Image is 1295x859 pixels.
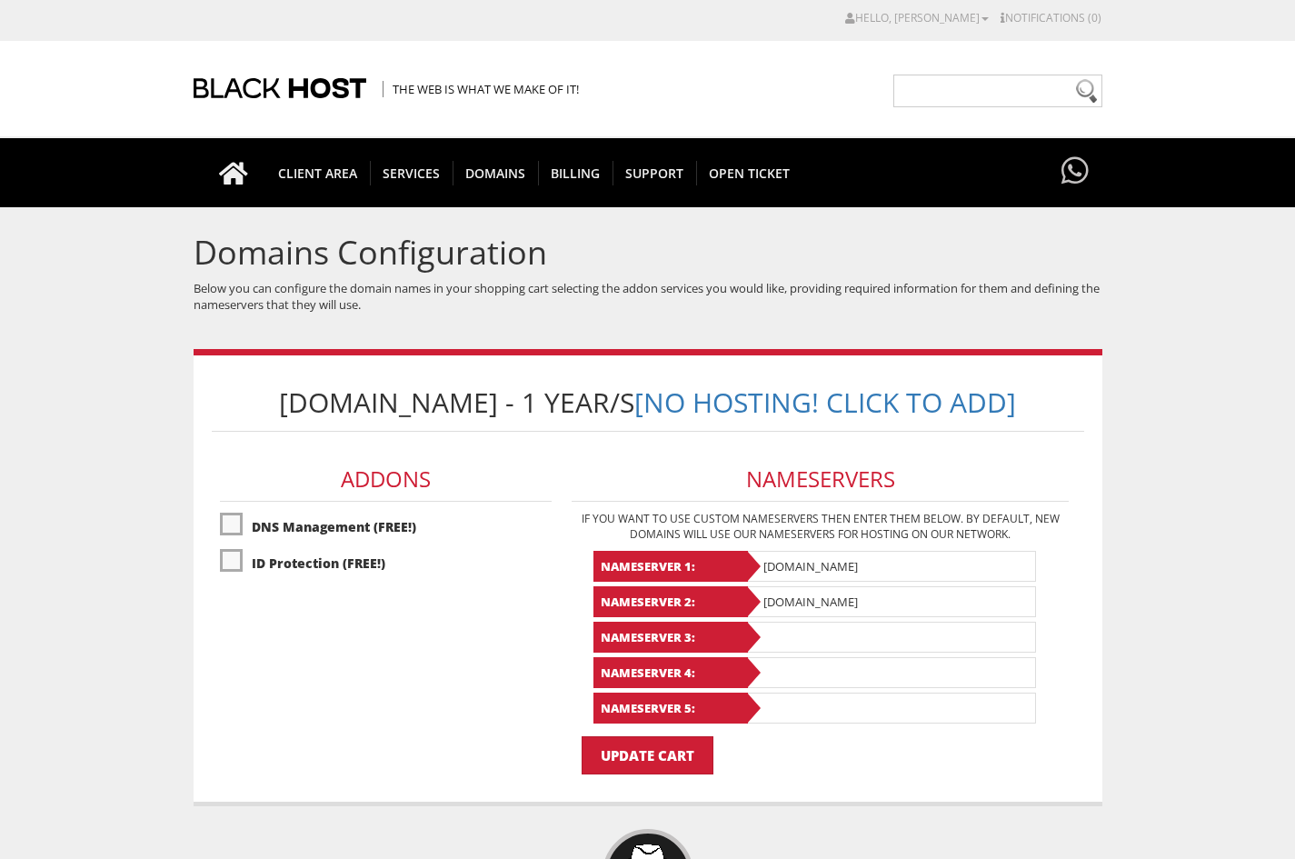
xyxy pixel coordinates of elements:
[634,384,1016,421] a: [No Hosting! Click to Add]
[453,138,539,207] a: Domains
[572,458,1069,501] h3: Nameservers
[194,235,1102,271] h1: Domains Configuration
[572,511,1069,542] p: If you want to use custom nameservers then enter them below. By default, new domains will use our...
[220,547,552,579] label: ID Protection (FREE!)
[593,622,748,653] b: Nameserver 3:
[370,138,453,207] a: SERVICES
[1057,138,1093,205] a: Have questions?
[265,161,371,185] span: CLIENT AREA
[265,138,371,207] a: CLIENT AREA
[582,736,713,774] input: Update Cart
[538,138,613,207] a: Billing
[593,657,748,688] b: Nameserver 4:
[1001,10,1101,25] a: Notifications (0)
[453,161,539,185] span: Domains
[893,75,1102,107] input: Need help?
[220,458,552,501] h3: Addons
[845,10,989,25] a: Hello, [PERSON_NAME]
[593,551,748,582] b: Nameserver 1:
[212,374,1084,432] h1: [DOMAIN_NAME] - 1 Year/s
[201,138,266,207] a: Go to homepage
[696,161,802,185] span: Open Ticket
[370,161,453,185] span: SERVICES
[220,511,552,543] label: DNS Management (FREE!)
[593,586,748,617] b: Nameserver 2:
[194,280,1102,313] p: Below you can configure the domain names in your shopping cart selecting the addon services you w...
[383,81,579,97] span: The Web is what we make of it!
[613,161,697,185] span: Support
[593,693,748,724] b: Nameserver 5:
[613,138,697,207] a: Support
[696,138,802,207] a: Open Ticket
[538,161,613,185] span: Billing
